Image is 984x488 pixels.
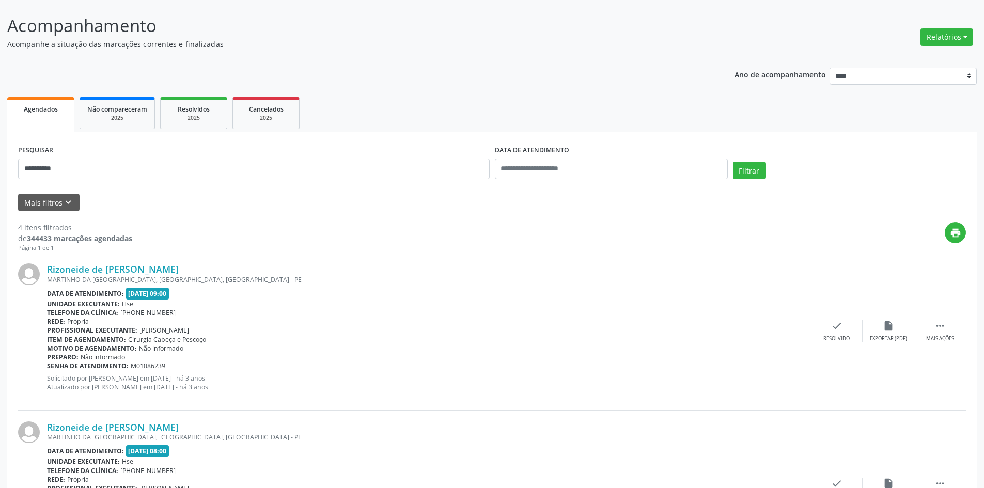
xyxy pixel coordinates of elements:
b: Telefone da clínica: [47,308,118,317]
b: Data de atendimento: [47,447,124,455]
div: de [18,233,132,244]
b: Telefone da clínica: [47,466,118,475]
b: Profissional executante: [47,326,137,335]
div: 2025 [168,114,220,122]
p: Acompanhamento [7,13,686,39]
div: Exportar (PDF) [870,335,907,342]
span: Não compareceram [87,105,147,114]
div: 4 itens filtrados [18,222,132,233]
strong: 344433 marcações agendadas [27,233,132,243]
button: Filtrar [733,162,766,179]
label: PESQUISAR [18,143,53,159]
p: Acompanhe a situação das marcações correntes e finalizadas [7,39,686,50]
span: [DATE] 09:00 [126,288,169,300]
button: Relatórios [920,28,973,46]
div: 2025 [240,114,292,122]
button: Mais filtroskeyboard_arrow_down [18,194,80,212]
b: Preparo: [47,353,79,361]
span: Hse [122,457,133,466]
i:  [934,320,946,332]
div: Página 1 de 1 [18,244,132,253]
i: print [950,227,961,239]
span: Própria [67,475,89,484]
span: Cancelados [249,105,284,114]
div: MARTINHO DA [GEOGRAPHIC_DATA], [GEOGRAPHIC_DATA], [GEOGRAPHIC_DATA] - PE [47,275,811,284]
span: Não informado [139,344,183,353]
b: Rede: [47,317,65,326]
label: DATA DE ATENDIMENTO [495,143,569,159]
i: keyboard_arrow_down [63,197,74,208]
span: [PERSON_NAME] [139,326,189,335]
i: check [831,320,842,332]
div: 2025 [87,114,147,122]
span: [PHONE_NUMBER] [120,466,176,475]
b: Unidade executante: [47,300,120,308]
b: Motivo de agendamento: [47,344,137,353]
span: Própria [67,317,89,326]
b: Item de agendamento: [47,335,126,344]
p: Solicitado por [PERSON_NAME] em [DATE] - há 3 anos Atualizado por [PERSON_NAME] em [DATE] - há 3 ... [47,374,811,391]
button: print [945,222,966,243]
span: Hse [122,300,133,308]
div: MARTINHO DA [GEOGRAPHIC_DATA], [GEOGRAPHIC_DATA], [GEOGRAPHIC_DATA] - PE [47,433,811,442]
i: insert_drive_file [883,320,894,332]
b: Rede: [47,475,65,484]
span: [DATE] 08:00 [126,445,169,457]
span: Não informado [81,353,125,361]
p: Ano de acompanhamento [735,68,826,81]
img: img [18,421,40,443]
img: img [18,263,40,285]
span: M01086239 [131,361,165,370]
div: Mais ações [926,335,954,342]
span: Cirurgia Cabeça e Pescoço [128,335,206,344]
div: Resolvido [823,335,850,342]
span: [PHONE_NUMBER] [120,308,176,317]
b: Data de atendimento: [47,289,124,298]
a: Rizoneide de [PERSON_NAME] [47,421,179,433]
span: Resolvidos [178,105,210,114]
b: Unidade executante: [47,457,120,466]
b: Senha de atendimento: [47,361,129,370]
span: Agendados [24,105,58,114]
a: Rizoneide de [PERSON_NAME] [47,263,179,275]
